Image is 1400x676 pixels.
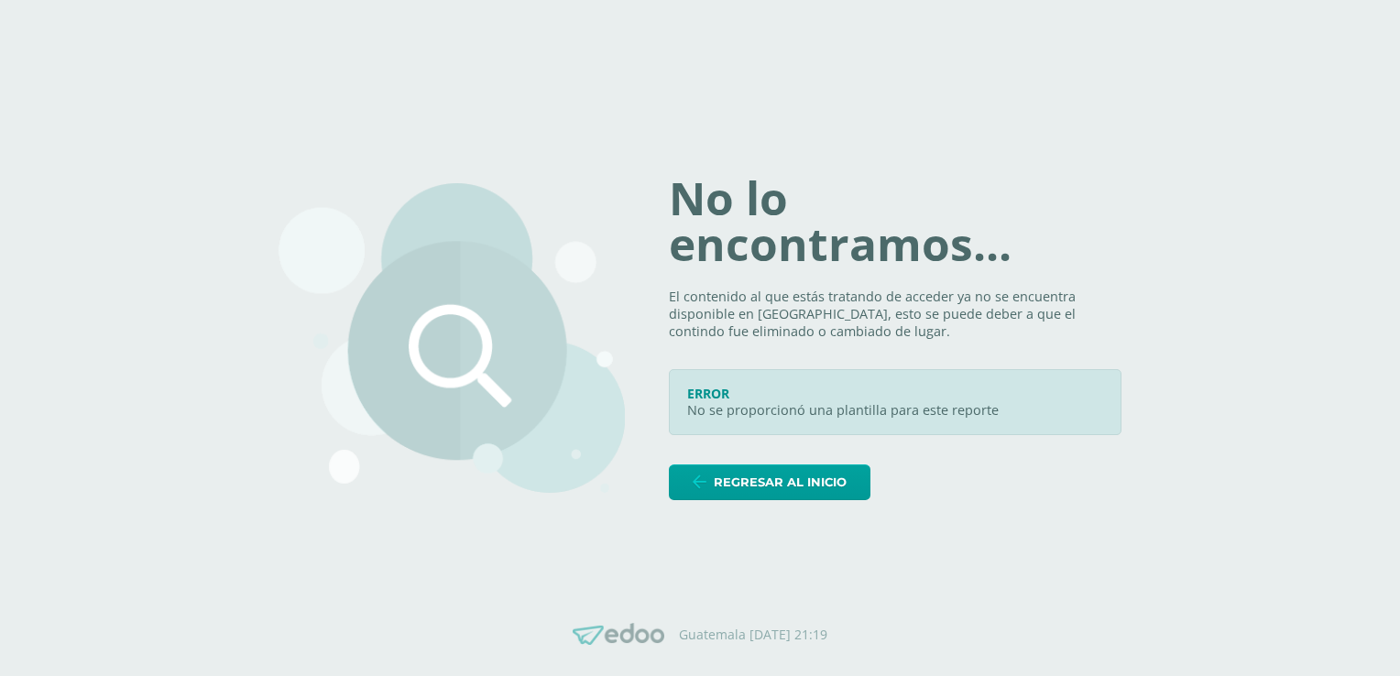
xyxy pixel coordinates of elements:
[687,385,729,402] span: ERROR
[279,183,625,493] img: 404.png
[679,627,827,643] p: Guatemala [DATE] 21:19
[714,465,847,499] span: Regresar al inicio
[669,464,870,500] a: Regresar al inicio
[669,176,1121,267] h1: No lo encontramos...
[669,289,1121,340] p: El contenido al que estás tratando de acceder ya no se encuentra disponible en [GEOGRAPHIC_DATA],...
[573,623,664,646] img: Edoo
[687,402,1103,420] p: No se proporcionó una plantilla para este reporte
